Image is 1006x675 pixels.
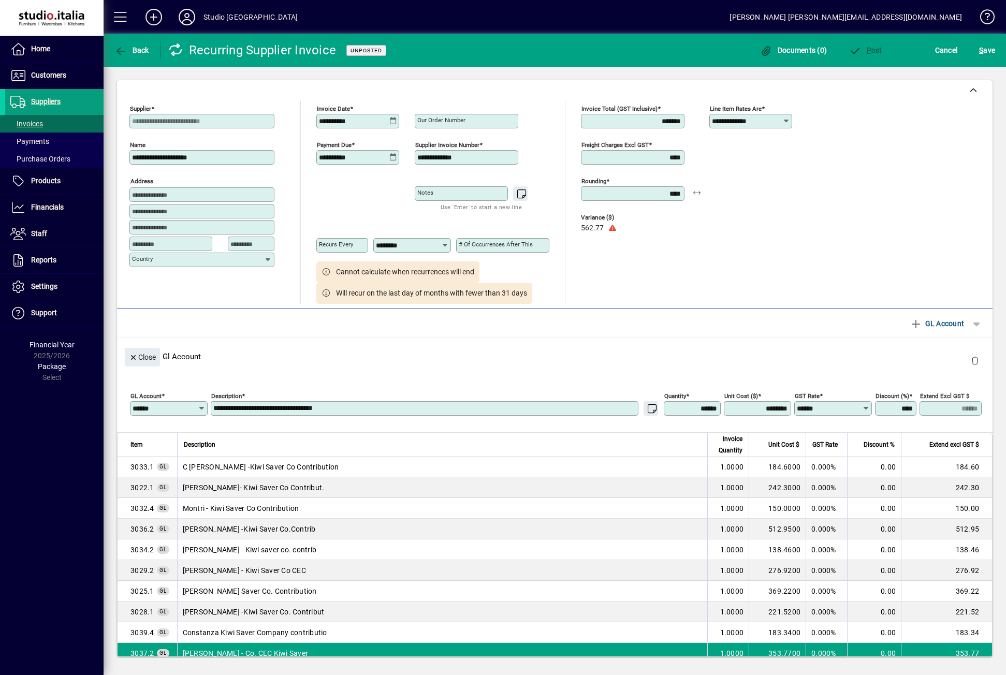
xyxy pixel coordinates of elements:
[336,267,474,277] span: Cannot calculate when recurrences will end
[317,105,350,112] mat-label: Invoice date
[707,539,749,560] td: 1.0000
[319,241,353,248] mat-label: Recurs every
[31,71,66,79] span: Customers
[168,42,337,58] div: Recurring Supplier Invoice
[749,601,806,622] td: 221.5200
[867,46,871,54] span: P
[707,457,749,477] td: 1.0000
[114,46,149,54] span: Back
[847,622,901,643] td: 0.00
[979,42,995,58] span: ave
[901,519,992,539] td: 512.95
[10,120,43,128] span: Invoices
[417,189,433,196] mat-label: Notes
[714,433,742,456] span: Invoice Quantity
[125,348,160,366] button: Close
[806,477,847,498] td: 0.000%
[38,362,66,371] span: Package
[5,115,104,133] a: Invoices
[581,224,604,232] span: 562.77
[10,155,70,163] span: Purchase Orders
[846,41,885,60] button: Post
[806,643,847,664] td: 0.000%
[130,439,143,450] span: Item
[707,601,749,622] td: 1.0000
[976,41,998,60] button: Save
[130,627,154,638] span: Constanza Kiwi Saver Company contributio
[5,168,104,194] a: Products
[901,581,992,601] td: 369.22
[581,178,606,185] mat-label: Rounding
[806,539,847,560] td: 0.000%
[31,203,64,211] span: Financials
[847,457,901,477] td: 0.00
[910,315,964,332] span: GL Account
[5,221,104,247] a: Staff
[104,41,161,60] app-page-header-button: Back
[806,457,847,477] td: 0.000%
[170,8,203,26] button: Profile
[847,601,901,622] td: 0.00
[972,2,993,36] a: Knowledge Base
[806,560,847,581] td: 0.000%
[901,539,992,560] td: 138.46
[5,247,104,273] a: Reports
[847,539,901,560] td: 0.00
[117,337,993,375] div: Gl Account
[806,622,847,643] td: 0.000%
[336,288,527,299] span: Will recur on the last day of months with fewer than 31 days
[664,392,686,400] mat-label: Quantity
[901,601,992,622] td: 221.52
[5,63,104,89] a: Customers
[581,141,649,149] mat-label: Freight charges excl GST
[159,629,167,635] span: GL
[31,229,47,238] span: Staff
[812,439,838,450] span: GST Rate
[806,498,847,519] td: 0.000%
[847,477,901,498] td: 0.00
[901,560,992,581] td: 276.92
[901,622,992,643] td: 183.34
[932,41,960,60] button: Cancel
[130,607,154,617] span: Peter Richards -Kiwi Saver Co. Contribut
[847,581,901,601] td: 0.00
[707,498,749,519] td: 1.0000
[730,9,962,25] div: [PERSON_NAME] [PERSON_NAME][EMAIL_ADDRESS][DOMAIN_NAME]
[5,195,104,221] a: Financials
[441,201,522,213] mat-hint: Use 'Enter' to start a new line
[130,392,162,400] mat-label: GL Account
[849,46,882,54] span: ost
[159,588,167,594] span: GL
[159,609,167,614] span: GL
[864,439,895,450] span: Discount %
[132,255,153,262] mat-label: Country
[847,560,901,581] td: 0.00
[177,477,708,498] td: [PERSON_NAME]- Kiwi Saver Co Contribut.
[929,439,979,450] span: Extend excl GST $
[795,392,820,400] mat-label: GST rate
[5,300,104,326] a: Support
[459,241,533,248] mat-label: # of occurrences after this
[130,565,154,576] span: Catherine Woollams - Kiwi Saver Co CEC
[901,498,992,519] td: 150.00
[177,519,708,539] td: [PERSON_NAME] -Kiwi Saver Co.Contrib
[122,352,163,361] app-page-header-button: Close
[130,524,154,534] span: Emma Harron -Kiwi Saver Co.Contrib
[749,457,806,477] td: 184.6000
[203,9,298,25] div: Studio [GEOGRAPHIC_DATA]
[159,464,167,469] span: GL
[31,309,57,317] span: Support
[5,150,104,168] a: Purchase Orders
[707,622,749,643] td: 1.0000
[757,41,829,60] button: Documents (0)
[724,392,758,400] mat-label: Unit Cost ($)
[707,581,749,601] td: 1.0000
[177,457,708,477] td: C [PERSON_NAME] -Kiwi Saver Co Contribution
[749,581,806,601] td: 369.2200
[768,439,799,450] span: Unit Cost $
[130,545,154,555] span: Bryson Krishna - Kiwi saver co. contrib
[847,643,901,664] td: 0.00
[351,47,382,54] span: Unposted
[847,498,901,519] td: 0.00
[920,392,969,400] mat-label: Extend excl GST $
